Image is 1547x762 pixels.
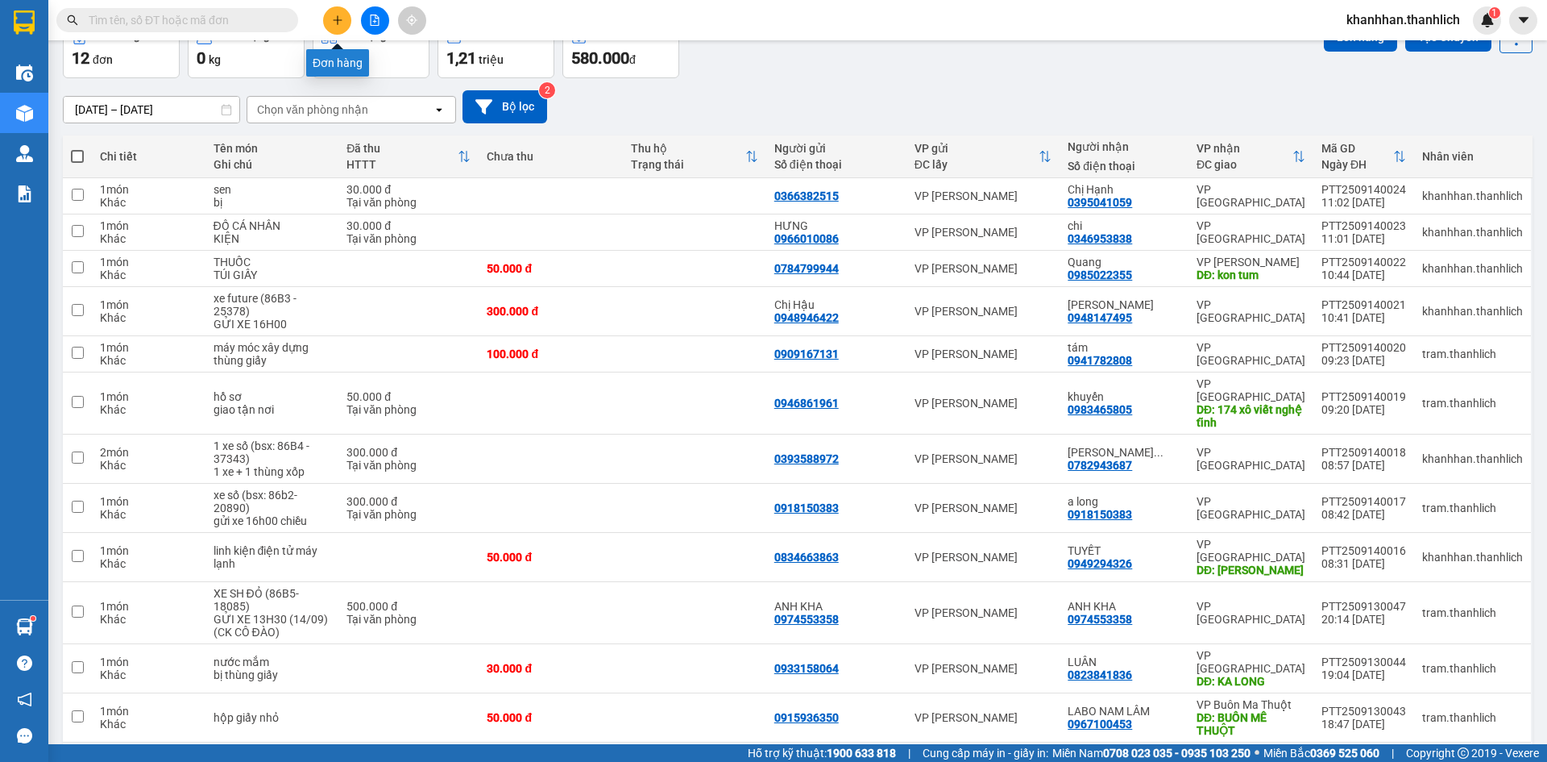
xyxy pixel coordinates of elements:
div: KIỆN [214,232,331,245]
div: Chưa thu [487,150,614,163]
div: Khác [100,508,197,521]
button: Đơn hàng12đơn [63,20,180,78]
div: VP [GEOGRAPHIC_DATA] [1197,600,1305,626]
div: tram.thanhlich [1422,606,1523,619]
div: TÚI GIẤY [214,269,331,281]
div: Kim Cương (0797677897) [1068,446,1180,459]
span: question-circle [17,656,32,671]
div: Mã GD [1321,142,1393,155]
div: 1 món [100,495,197,508]
div: 0966010086 [774,232,839,245]
div: Nhân viên [1422,150,1523,163]
div: VP Buôn Ma Thuột [1197,698,1305,711]
span: Cung cấp máy in - giấy in: [923,744,1048,762]
span: Miền Nam [1052,744,1250,762]
img: warehouse-icon [16,65,33,81]
div: VP nhận [1197,142,1292,155]
div: DĐ: kon tum [1197,269,1305,281]
div: 1 món [100,390,197,403]
span: Miền Bắc [1263,744,1379,762]
div: Khác [100,718,197,731]
div: PTT2509140024 [1321,183,1406,196]
th: Toggle SortBy [906,135,1060,178]
span: | [908,744,910,762]
div: XE SH ĐỎ (86B5-18085) [214,587,331,613]
span: triệu [479,53,504,66]
div: VP [PERSON_NAME] [915,397,1052,410]
button: plus [323,6,351,35]
div: tám [1068,341,1180,354]
svg: open [433,103,446,116]
span: search [67,15,78,26]
div: VP [GEOGRAPHIC_DATA] [1197,649,1305,675]
div: 0915936350 [774,711,839,724]
div: Chị Hạnh [1068,183,1180,196]
span: ⚪️ [1255,750,1259,756]
span: 1,21 [446,48,476,68]
img: icon-new-feature [1480,13,1495,27]
div: 1 món [100,219,197,232]
div: ĐC lấy [915,158,1039,171]
div: 18:47 [DATE] [1321,718,1406,731]
div: khanhhan.thanhlich [1422,189,1523,202]
strong: 0369 525 060 [1310,747,1379,760]
span: Hỗ trợ kỹ thuật: [748,744,896,762]
img: warehouse-icon [16,618,33,635]
div: 0941782808 [1068,354,1132,367]
div: VP [PERSON_NAME] [915,606,1052,619]
div: Đã thu [346,142,458,155]
div: tram.thanhlich [1422,502,1523,514]
div: VP [GEOGRAPHIC_DATA] [1197,341,1305,367]
span: file-add [369,15,380,26]
strong: 0708 023 035 - 0935 103 250 [1103,747,1250,760]
button: Bộ lọc [462,90,547,123]
div: 10:44 [DATE] [1321,269,1406,281]
span: | [1391,744,1394,762]
button: caret-down [1509,6,1537,35]
div: THUỐC [214,256,331,269]
th: Toggle SortBy [1188,135,1313,178]
div: 0946861961 [774,397,839,410]
th: Toggle SortBy [338,135,479,178]
div: VP [GEOGRAPHIC_DATA] [1197,183,1305,209]
div: Tên món [214,142,331,155]
span: kg [209,53,221,66]
div: 30.000 đ [346,219,471,232]
span: 1 [1491,7,1497,19]
div: Tại văn phòng [346,459,471,472]
span: khanhhan.thanhlich [1333,10,1473,30]
div: tram.thanhlich [1422,397,1523,410]
div: gửi xe 16h00 chiều [214,514,331,527]
div: 08:57 [DATE] [1321,459,1406,472]
div: PTT2509140020 [1321,341,1406,354]
div: Đơn hàng [306,49,369,77]
div: VP [PERSON_NAME] [1197,256,1305,269]
div: Người nhận [1068,140,1180,153]
div: Ghi chú [214,158,331,171]
div: 0782943687 [1068,459,1132,472]
div: VP [PERSON_NAME] [915,262,1052,275]
div: VP [GEOGRAPHIC_DATA] [1197,298,1305,324]
div: 50.000 đ [487,711,614,724]
div: ĐC giao [1197,158,1292,171]
div: 19:04 [DATE] [1321,668,1406,681]
div: 50.000 đ [487,551,614,564]
div: DĐ: ĐỨC TRỌNG [1197,564,1305,577]
div: tram.thanhlich [1422,662,1523,675]
div: chi [1068,219,1180,232]
div: VP [PERSON_NAME] [915,502,1052,514]
div: 0918150383 [774,502,839,514]
div: VP [PERSON_NAME] [915,662,1052,675]
button: file-add [361,6,389,35]
div: Khác [100,403,197,416]
div: 0967100453 [1068,718,1132,731]
span: aim [406,15,417,26]
div: 500.000 đ [346,600,471,613]
div: LABO NAM LÂM [1068,705,1180,718]
div: hộp giấy nhỏ [214,711,331,724]
div: Khác [100,354,197,367]
span: đ [629,53,636,66]
span: 12 [72,48,89,68]
div: 1 xe + 1 thùng xốp [214,465,331,478]
div: Số điện thoại [774,158,898,171]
